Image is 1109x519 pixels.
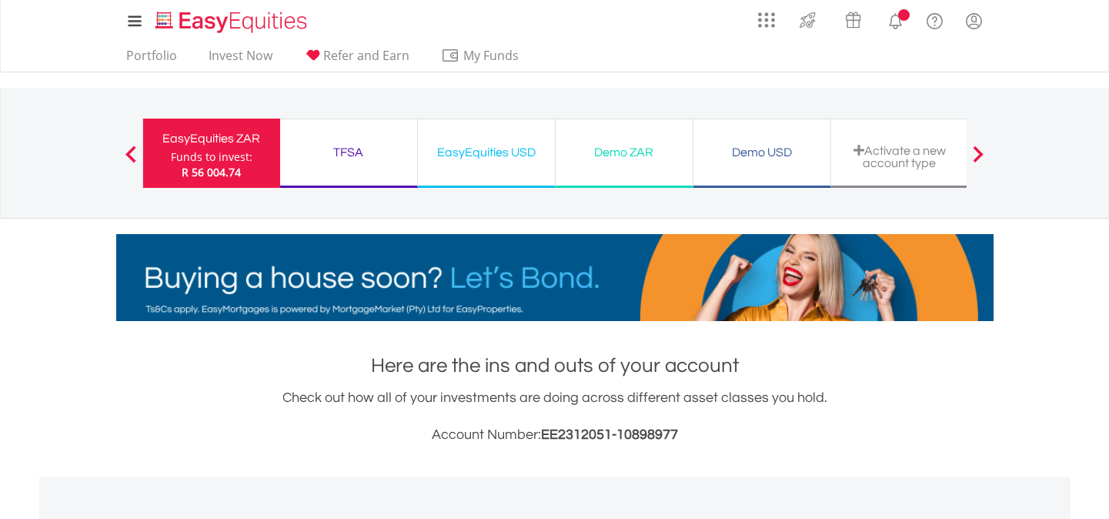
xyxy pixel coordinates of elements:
[840,144,959,169] div: Activate a new account type
[116,234,994,321] img: EasyMortage Promotion Banner
[915,4,954,35] a: FAQ's and Support
[795,8,820,32] img: thrive-v2.svg
[202,48,279,72] a: Invest Now
[289,142,408,163] div: TFSA
[748,4,785,28] a: AppsGrid
[441,45,542,65] span: My Funds
[152,128,271,149] div: EasyEquities ZAR
[323,47,409,64] span: Refer and Earn
[758,12,775,28] img: grid-menu-icon.svg
[427,142,546,163] div: EasyEquities USD
[116,352,994,380] h1: Here are the ins and outs of your account
[830,4,876,32] a: Vouchers
[541,427,678,442] span: EE2312051-10898977
[116,424,994,446] h3: Account Number:
[954,4,994,38] a: My Profile
[298,48,416,72] a: Refer and Earn
[565,142,683,163] div: Demo ZAR
[116,387,994,446] div: Check out how all of your investments are doing across different asset classes you hold.
[152,9,313,35] img: EasyEquities_Logo.png
[149,4,313,35] a: Home page
[182,165,241,179] span: R 56 004.74
[703,142,821,163] div: Demo USD
[840,8,866,32] img: vouchers-v2.svg
[120,48,183,72] a: Portfolio
[876,4,915,35] a: Notifications
[171,149,252,165] div: Funds to invest:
